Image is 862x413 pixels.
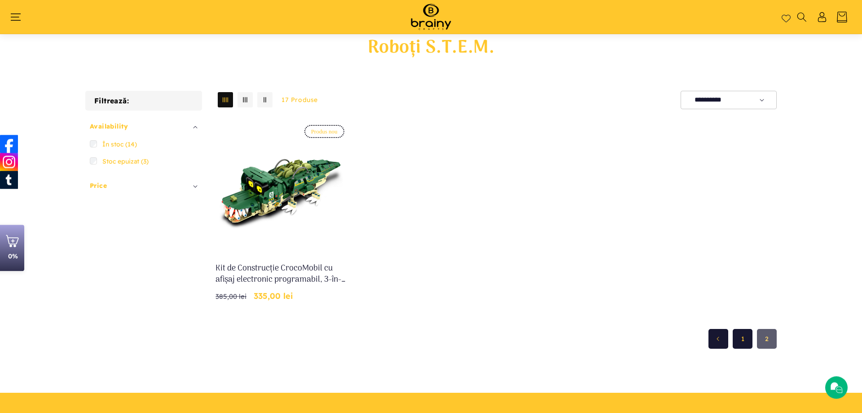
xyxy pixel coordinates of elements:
span: 17 produse [281,96,318,104]
h1: Roboți S.T.E.M. [85,39,777,57]
span: Availability [90,122,128,130]
summary: Meniu [14,12,26,22]
h2: Filtrează: [85,91,202,111]
summary: Availability (0 selectat) [85,117,202,136]
a: Pagina 1 [733,329,752,349]
a: Pagina 2 [757,329,777,349]
span: În stoc (14) [102,140,137,148]
nav: Paginare [215,329,777,349]
img: Brainy Crafts [402,2,460,31]
a: Pagina precedentă [708,329,728,349]
summary: Căutați [796,12,807,22]
summary: Price [85,177,202,195]
a: Wishlist page link [782,13,791,22]
span: Stoc epuizat (3) [102,157,149,165]
a: Kit de Construcție CrocoMobil cu afișaj electronic programabil, 3-în-1 RC și Aplicație | iM-Maste... [215,263,347,285]
span: Price [90,182,107,190]
img: Chat icon [830,381,843,394]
